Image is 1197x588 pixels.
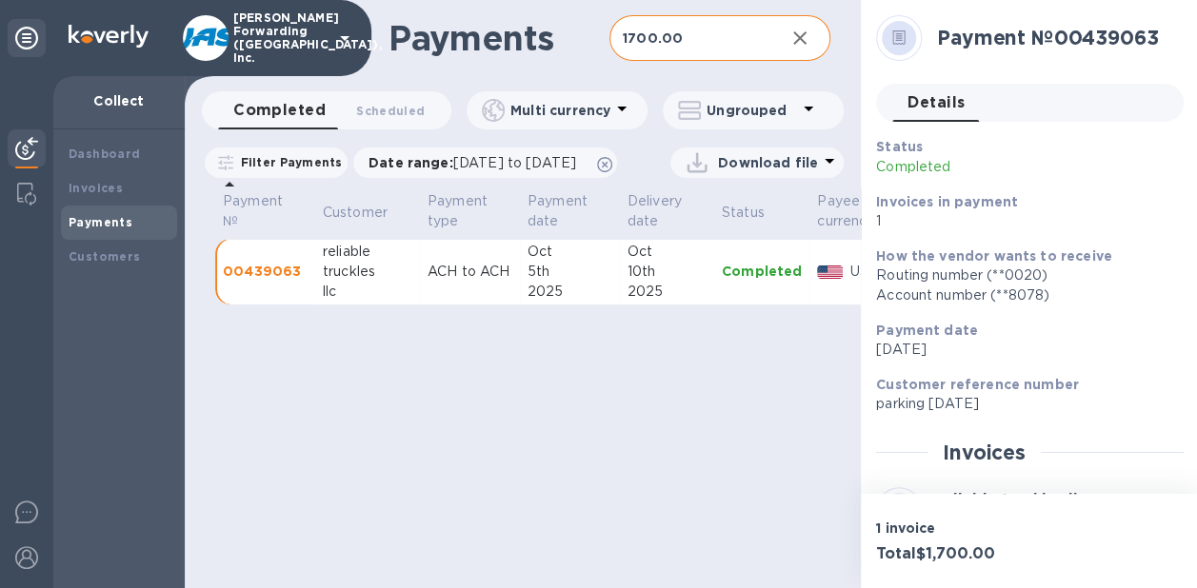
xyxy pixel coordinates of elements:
[628,262,707,282] div: 10th
[876,139,923,154] b: Status
[369,153,586,172] p: Date range :
[528,282,612,302] div: 2025
[722,203,765,223] p: Status
[233,154,342,170] p: Filter Payments
[628,282,707,302] div: 2025
[528,242,612,262] div: Oct
[876,377,1079,392] b: Customer reference number
[876,157,1071,177] p: Completed
[876,265,1168,285] div: Routing number (**0020)
[628,242,707,262] div: Oct
[353,147,617,178] div: Date range:[DATE] to [DATE]
[69,249,141,264] b: Customers
[876,211,1168,231] p: 1
[453,155,576,170] span: [DATE] to [DATE]
[510,101,610,120] p: Multi currency
[323,203,412,223] span: Customer
[428,191,488,231] p: Payment type
[323,282,412,302] div: llc
[323,262,412,282] div: truckles
[528,191,612,231] span: Payment date
[628,191,707,231] span: Delivery date
[323,242,412,262] div: reliable
[876,248,1112,264] b: How the vendor wants to receive
[389,18,609,58] h1: Payments
[876,323,978,338] b: Payment date
[707,101,797,120] p: Ungrouped
[233,11,329,65] p: [PERSON_NAME] Forwarding ([GEOGRAPHIC_DATA]), Inc.
[943,441,1026,464] h2: Invoices
[528,262,612,282] div: 5th
[233,97,326,124] span: Completed
[8,19,46,57] div: Unpin categories
[876,545,1022,563] h3: Total $1,700.00
[937,26,1168,49] h2: Payment № 00439063
[817,191,899,231] span: Payee currency
[876,285,1168,305] div: Account number (**8078)
[69,215,132,229] b: Payments
[69,147,141,161] b: Dashboard
[817,191,874,231] p: Payee currency
[69,181,123,195] b: Invoices
[628,191,682,231] p: Delivery date
[223,262,308,281] p: 00439063
[850,262,899,282] p: USD
[722,203,789,223] span: Status
[876,394,1168,414] p: parking [DATE]
[356,101,425,121] span: Scheduled
[428,191,512,231] span: Payment type
[223,191,308,231] span: Payment №
[876,340,1168,360] p: [DATE]
[817,265,843,279] img: USD
[722,262,802,281] p: Completed
[428,262,512,282] p: ACH to ACH
[69,91,170,110] p: Collect
[69,25,149,48] img: Logo
[876,519,1022,538] p: 1 invoice
[718,153,818,172] p: Download file
[937,490,1087,508] b: reliable truckles llc
[323,203,388,223] p: Customer
[223,191,283,231] p: Payment №
[528,191,588,231] p: Payment date
[876,194,1018,209] b: Invoices in payment
[908,89,965,116] span: Details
